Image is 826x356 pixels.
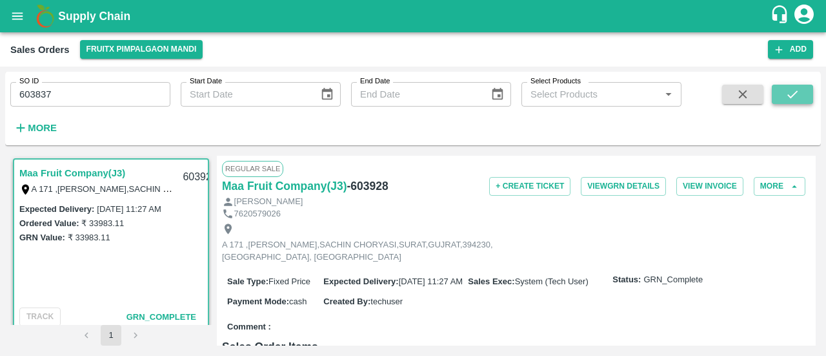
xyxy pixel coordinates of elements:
[58,10,130,23] b: Supply Chain
[97,204,161,214] label: [DATE] 11:27 AM
[370,297,403,306] span: techuser
[525,86,656,103] input: Select Products
[80,40,203,59] button: Select DC
[530,76,581,87] label: Select Products
[19,204,94,214] label: Expected Delivery :
[74,325,148,346] nav: pagination navigation
[19,233,65,242] label: GRN Value:
[190,76,222,87] label: Start Date
[181,82,310,107] input: Start Date
[660,86,677,103] button: Open
[768,40,813,59] button: Add
[351,82,480,107] input: End Date
[32,183,484,194] label: A 171 ,[PERSON_NAME],SACHIN CHORYASI,SURAT,GUJRAT,394230, [GEOGRAPHIC_DATA], [GEOGRAPHIC_DATA]
[676,177,743,196] button: View Invoice
[399,277,463,286] span: [DATE] 11:27 AM
[770,5,792,28] div: customer-support
[485,82,510,107] button: Choose date
[289,297,307,306] span: cash
[315,82,339,107] button: Choose date
[643,274,703,286] span: GRN_Complete
[10,82,170,107] input: Enter SO ID
[515,277,589,286] span: System (Tech User)
[222,239,512,263] p: A 171 ,[PERSON_NAME],SACHIN CHORYASI,SURAT,GUJRAT,394230, [GEOGRAPHIC_DATA], [GEOGRAPHIC_DATA]
[234,208,281,220] p: 7620579026
[234,196,303,208] p: [PERSON_NAME]
[58,7,770,25] a: Supply Chain
[489,177,570,196] button: + Create Ticket
[222,338,811,356] h6: Sales Order Items
[68,233,110,242] label: ₹ 33983.11
[227,297,289,306] label: Payment Mode :
[19,218,79,228] label: Ordered Value:
[175,162,225,193] div: 603928
[222,161,283,176] span: Regular Sale
[792,3,816,30] div: account of current user
[227,277,268,286] label: Sale Type :
[323,297,370,306] label: Created By :
[754,177,805,196] button: More
[3,1,32,31] button: open drawer
[468,277,514,286] label: Sales Exec :
[268,277,310,286] span: Fixed Price
[323,277,398,286] label: Expected Delivery :
[360,76,390,87] label: End Date
[19,165,125,182] a: Maa Fruit Company(J3)
[347,177,388,195] h6: - 603928
[19,76,39,87] label: SO ID
[126,312,196,322] span: GRN_Complete
[581,177,666,196] button: ViewGRN Details
[222,177,347,195] a: Maa Fruit Company(J3)
[10,117,60,139] button: More
[81,218,124,228] label: ₹ 33983.11
[32,3,58,29] img: logo
[10,41,70,58] div: Sales Orders
[28,123,57,133] strong: More
[227,321,271,333] label: Comment :
[612,274,641,286] label: Status:
[101,325,121,346] button: page 1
